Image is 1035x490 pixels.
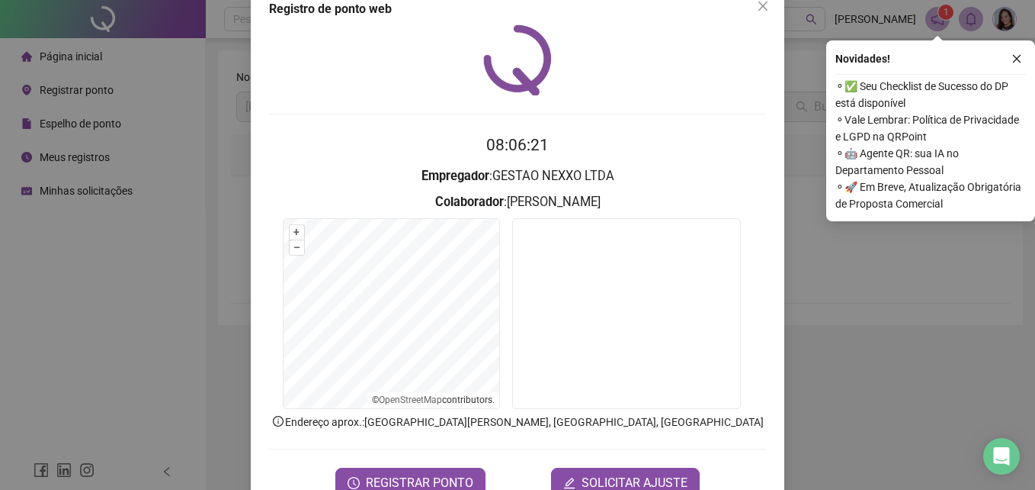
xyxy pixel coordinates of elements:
strong: Colaborador [435,195,504,209]
img: QRPoint [483,24,552,95]
h3: : GESTAO NEXXO LTDA [269,166,766,186]
a: OpenStreetMap [379,395,442,405]
span: ⚬ 🚀 Em Breve, Atualização Obrigatória de Proposta Comercial [835,179,1026,212]
time: 08:06:21 [486,136,549,154]
span: ⚬ 🤖 Agente QR: sua IA no Departamento Pessoal [835,145,1026,179]
button: + [290,225,304,240]
div: Open Intercom Messenger [983,438,1020,475]
span: edit [563,477,575,489]
button: – [290,240,304,255]
span: ⚬ Vale Lembrar: Política de Privacidade e LGPD na QRPoint [835,111,1026,145]
span: Novidades ! [835,50,890,67]
span: ⚬ ✅ Seu Checklist de Sucesso do DP está disponível [835,78,1026,111]
strong: Empregador [421,169,489,183]
span: close [1011,53,1022,64]
p: Endereço aprox. : [GEOGRAPHIC_DATA][PERSON_NAME], [GEOGRAPHIC_DATA], [GEOGRAPHIC_DATA] [269,414,766,430]
li: © contributors. [372,395,495,405]
h3: : [PERSON_NAME] [269,192,766,212]
span: info-circle [271,414,285,428]
span: clock-circle [348,477,360,489]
